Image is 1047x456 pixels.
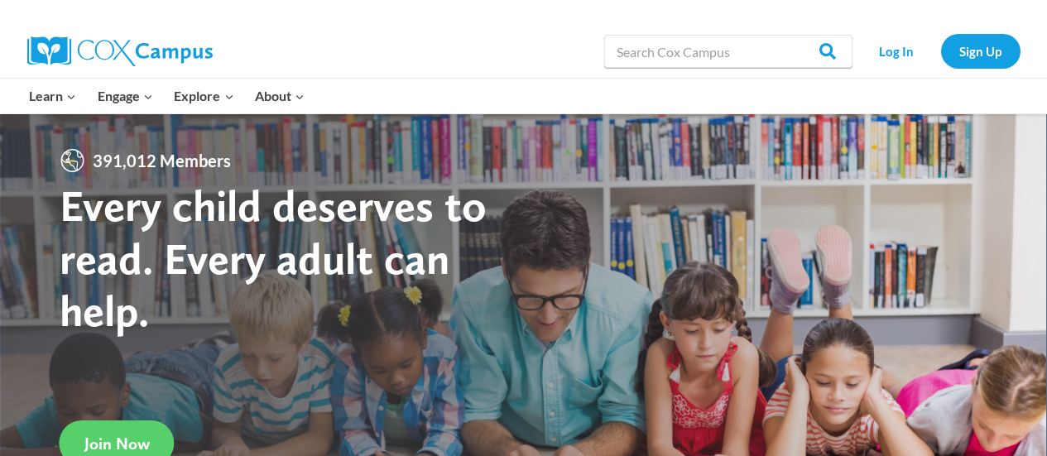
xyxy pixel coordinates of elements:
[86,147,238,174] span: 391,012 Members
[60,179,487,337] strong: Every child deserves to read. Every adult can help.
[604,35,852,68] input: Search Cox Campus
[98,85,153,107] span: Engage
[84,434,150,454] span: Join Now
[29,85,76,107] span: Learn
[174,85,233,107] span: Explore
[27,36,213,66] img: Cox Campus
[19,79,315,113] nav: Primary Navigation
[255,85,305,107] span: About
[861,34,933,68] a: Log In
[941,34,1021,68] a: Sign Up
[861,34,1021,68] nav: Secondary Navigation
